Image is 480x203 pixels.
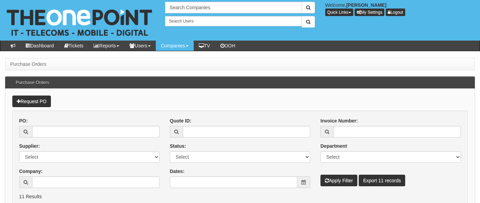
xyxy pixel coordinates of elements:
[12,96,51,107] a: Request PO
[88,41,124,51] a: Reports
[320,117,358,124] label: Invoice Number:
[19,168,42,175] label: Company:
[215,41,241,51] a: OOH
[355,9,385,16] a: My Settings
[170,143,186,149] label: Status:
[165,2,302,13] input: Search Companies
[170,168,184,175] label: Dates:
[124,41,156,51] a: Users
[386,9,405,16] a: Logout
[20,41,59,51] a: Dashboard
[320,143,347,149] label: Department
[359,175,406,186] a: Export 11 records
[12,77,53,88] h3: Purchase Orders
[10,61,46,68] li: Purchase Orders
[19,117,28,124] label: PO:
[320,2,480,16] div: Welcome,
[320,175,357,186] button: Apply Filter
[325,9,353,16] button: Quick Links
[19,143,40,149] label: Supplier:
[194,41,215,51] a: TV
[165,16,302,26] input: Search Users
[346,2,386,8] b: [PERSON_NAME]
[156,41,194,51] a: Companies
[59,41,89,51] a: Tickets
[19,193,461,200] p: 11 Results
[170,117,191,124] label: Quote ID:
